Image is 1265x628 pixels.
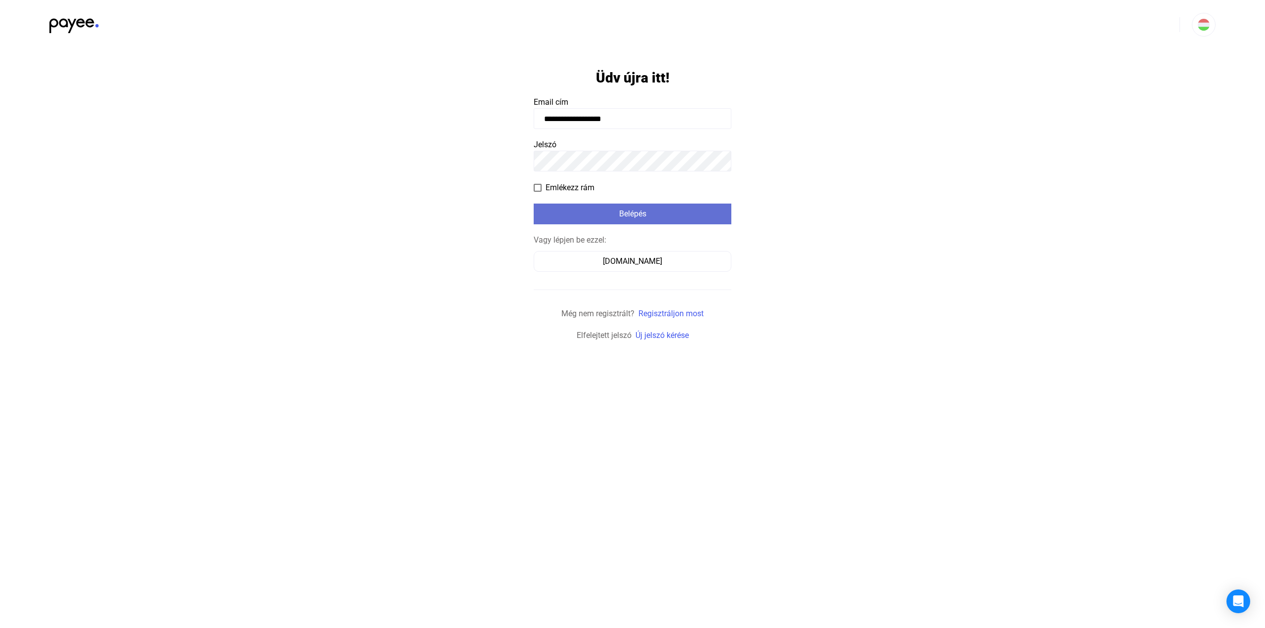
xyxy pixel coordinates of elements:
div: Belépés [537,208,728,220]
a: [DOMAIN_NAME] [534,256,731,266]
button: Belépés [534,204,731,224]
span: Még nem regisztrált? [561,309,634,318]
button: HU [1192,13,1216,37]
div: Open Intercom Messenger [1226,589,1250,613]
div: [DOMAIN_NAME] [537,255,728,267]
div: Vagy lépjen be ezzel: [534,234,731,246]
span: Elfelejtett jelszó [577,331,632,340]
h1: Üdv újra itt! [596,69,670,86]
span: Email cím [534,97,568,107]
a: Regisztráljon most [638,309,704,318]
span: Jelszó [534,140,556,149]
button: [DOMAIN_NAME] [534,251,731,272]
img: HU [1198,19,1210,31]
a: Új jelszó kérése [635,331,689,340]
img: black-payee-blue-dot.svg [49,13,99,33]
span: Emlékezz rám [546,182,594,194]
